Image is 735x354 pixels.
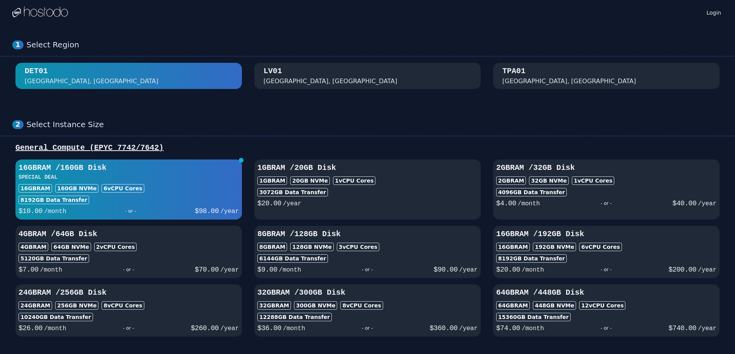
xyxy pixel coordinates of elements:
[283,325,305,332] span: /month
[257,200,281,207] span: $ 20.00
[257,287,478,298] h3: 32GB RAM / 300 GB Disk
[19,184,52,193] div: 16GB RAM
[264,77,397,86] div: [GEOGRAPHIC_DATA], [GEOGRAPHIC_DATA]
[496,313,571,321] div: 15360 GB Data Transfer
[502,66,525,77] div: TPA01
[294,301,337,310] div: 300 GB NVMe
[12,143,723,153] div: General Compute (EPYC 7742/7642)
[337,243,379,251] div: 3 vCPU Cores
[220,325,239,332] span: /year
[669,324,696,332] span: $ 740.00
[283,200,301,207] span: /year
[518,200,540,207] span: /month
[257,254,328,263] div: 6144 GB Data Transfer
[502,77,636,86] div: [GEOGRAPHIC_DATA], [GEOGRAPHIC_DATA]
[459,267,478,273] span: /year
[19,254,89,263] div: 5120 GB Data Transfer
[493,63,720,89] button: TPA01 [GEOGRAPHIC_DATA], [GEOGRAPHIC_DATA]
[12,7,68,18] img: Logo
[572,176,614,185] div: 1 vCPU Cores
[496,243,530,251] div: 16GB RAM
[257,188,328,196] div: 3072 GB Data Transfer
[333,176,375,185] div: 1 vCPU Cores
[301,264,433,275] div: - or -
[340,301,383,310] div: 8 vCPU Cores
[25,66,48,77] div: DET01
[19,163,239,173] h3: 16GB RAM / 160 GB Disk
[305,323,430,334] div: - or -
[672,200,696,207] span: $ 40.00
[66,206,195,216] div: - or -
[191,324,219,332] span: $ 260.00
[101,301,144,310] div: 8 vCPU Cores
[434,266,458,273] span: $ 90.00
[19,266,39,273] span: $ 7.00
[459,325,478,332] span: /year
[257,163,478,173] h3: 1GB RAM / 20 GB Disk
[19,301,52,310] div: 24GB RAM
[496,266,520,273] span: $ 20.00
[493,159,720,220] button: 2GBRAM /32GB Disk2GBRAM32GB NVMe1vCPU Cores4096GB Data Transfer$4.00/month- or -$40.00/year
[55,301,98,310] div: 256 GB NVMe
[220,267,239,273] span: /year
[430,324,458,332] span: $ 360.00
[544,264,669,275] div: - or -
[25,77,159,86] div: [GEOGRAPHIC_DATA], [GEOGRAPHIC_DATA]
[496,254,567,263] div: 8192 GB Data Transfer
[195,266,219,273] span: $ 70.00
[579,301,625,310] div: 12 vCPU Cores
[698,267,716,273] span: /year
[496,200,516,207] span: $ 4.00
[15,284,242,337] button: 24GBRAM /256GB Disk24GBRAM256GB NVMe8vCPU Cores10240GB Data Transfer$26.00/month- or -$260.00/year
[257,176,287,185] div: 1GB RAM
[496,287,716,298] h3: 64GB RAM / 448 GB Disk
[493,226,720,278] button: 16GBRAM /192GB Disk16GBRAM192GB NVMe6vCPU Cores8192GB Data Transfer$20.00/month- or -$200.00/year
[94,243,137,251] div: 2 vCPU Cores
[254,159,481,220] button: 1GBRAM /20GB Disk1GBRAM20GB NVMe1vCPU Cores3072GB Data Transfer$20.00/year
[496,301,530,310] div: 64GB RAM
[254,284,481,337] button: 32GBRAM /300GB Disk32GBRAM300GB NVMe8vCPU Cores12288GB Data Transfer$36.00/month- or -$360.00/year
[257,313,332,321] div: 12288 GB Data Transfer
[66,323,191,334] div: - or -
[493,284,720,337] button: 64GBRAM /448GB Disk64GBRAM448GB NVMe12vCPU Cores15360GB Data Transfer$74.00/month- or -$740.00/year
[15,63,242,89] button: DET01 [GEOGRAPHIC_DATA], [GEOGRAPHIC_DATA]
[220,208,239,215] span: /year
[698,325,716,332] span: /year
[257,266,277,273] span: $ 9.00
[496,229,716,240] h3: 16GB RAM / 192 GB Disk
[19,173,239,181] h3: SPECIAL DEAL
[19,229,239,240] h3: 4GB RAM / 64 GB Disk
[257,324,281,332] span: $ 36.00
[698,200,716,207] span: /year
[540,198,672,209] div: - or -
[19,287,239,298] h3: 24GB RAM / 256 GB Disk
[279,267,301,273] span: /month
[15,226,242,278] button: 4GBRAM /64GB Disk4GBRAM64GB NVMe2vCPU Cores5120GB Data Transfer$7.00/month- or -$70.00/year
[533,243,576,251] div: 192 GB NVMe
[12,120,24,129] div: 2
[44,325,66,332] span: /month
[579,243,622,251] div: 6 vCPU Cores
[522,267,544,273] span: /month
[19,313,93,321] div: 10240 GB Data Transfer
[19,196,89,204] div: 8192 GB Data Transfer
[62,264,194,275] div: - or -
[19,324,42,332] span: $ 26.00
[51,243,91,251] div: 64 GB NVMe
[669,266,696,273] span: $ 200.00
[257,229,478,240] h3: 8GB RAM / 128 GB Disk
[40,267,63,273] span: /month
[254,63,481,89] button: LV01 [GEOGRAPHIC_DATA], [GEOGRAPHIC_DATA]
[264,66,282,77] div: LV01
[257,301,291,310] div: 32GB RAM
[257,243,287,251] div: 8GB RAM
[27,120,723,129] div: Select Instance Size
[55,184,98,193] div: 160 GB NVMe
[496,188,567,196] div: 4096 GB Data Transfer
[496,163,716,173] h3: 2GB RAM / 32 GB Disk
[522,325,544,332] span: /month
[19,207,42,215] span: $ 10.00
[15,159,242,220] button: 16GBRAM /160GB DiskSPECIAL DEAL16GBRAM160GB NVMe6vCPU Cores8192GB Data Transfer$10.00/month- or -...
[254,226,481,278] button: 8GBRAM /128GB Disk8GBRAM128GB NVMe3vCPU Cores6144GB Data Transfer$9.00/month- or -$90.00/year
[544,323,669,334] div: - or -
